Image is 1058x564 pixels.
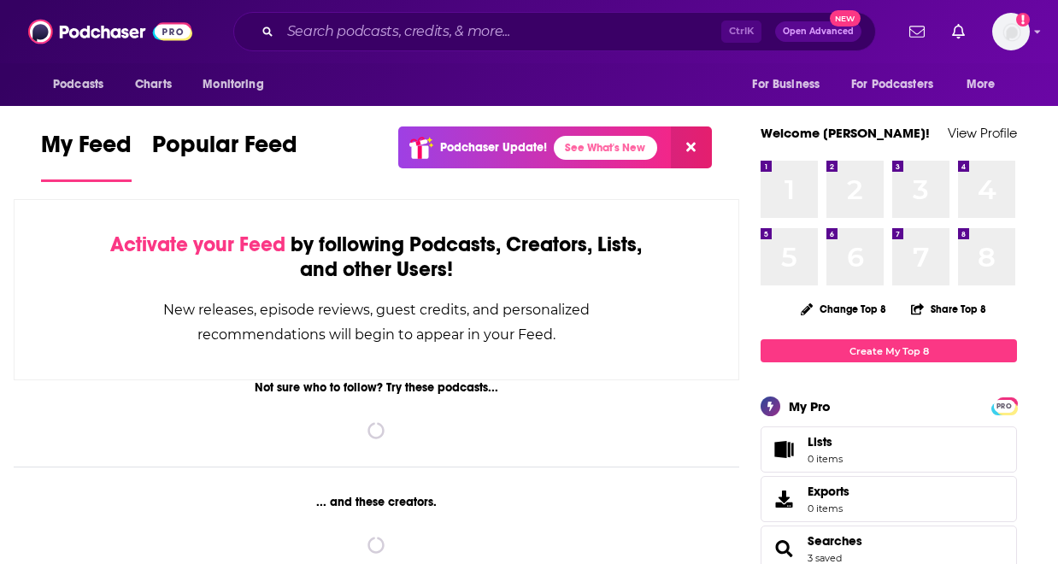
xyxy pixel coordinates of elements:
[808,484,849,499] span: Exports
[124,68,182,101] a: Charts
[761,125,930,141] a: Welcome [PERSON_NAME]!
[53,73,103,97] span: Podcasts
[775,21,861,42] button: Open AdvancedNew
[721,21,761,43] span: Ctrl K
[41,68,126,101] button: open menu
[851,73,933,97] span: For Podcasters
[948,125,1017,141] a: View Profile
[783,27,854,36] span: Open Advanced
[203,73,263,97] span: Monitoring
[740,68,841,101] button: open menu
[135,73,172,97] span: Charts
[830,10,861,26] span: New
[233,12,876,51] div: Search podcasts, credits, & more...
[761,339,1017,362] a: Create My Top 8
[14,380,739,395] div: Not sure who to follow? Try these podcasts...
[791,298,896,320] button: Change Top 8
[967,73,996,97] span: More
[808,552,842,564] a: 3 saved
[152,130,297,169] span: Popular Feed
[191,68,285,101] button: open menu
[41,130,132,169] span: My Feed
[808,434,843,449] span: Lists
[994,399,1014,412] a: PRO
[955,68,1017,101] button: open menu
[100,232,653,282] div: by following Podcasts, Creators, Lists, and other Users!
[28,15,192,48] img: Podchaser - Follow, Share and Rate Podcasts
[808,502,849,514] span: 0 items
[280,18,721,45] input: Search podcasts, credits, & more...
[994,400,1014,413] span: PRO
[808,533,862,549] a: Searches
[1016,13,1030,26] svg: Add a profile image
[840,68,958,101] button: open menu
[100,297,653,347] div: New releases, episode reviews, guest credits, and personalized recommendations will begin to appe...
[992,13,1030,50] img: User Profile
[910,292,987,326] button: Share Top 8
[992,13,1030,50] button: Show profile menu
[767,438,801,461] span: Lists
[767,537,801,561] a: Searches
[14,495,739,509] div: ... and these creators.
[902,17,932,46] a: Show notifications dropdown
[789,398,831,414] div: My Pro
[41,130,132,182] a: My Feed
[110,232,285,257] span: Activate your Feed
[992,13,1030,50] span: Logged in as juliafrontz
[440,140,547,155] p: Podchaser Update!
[767,487,801,511] span: Exports
[152,130,297,182] a: Popular Feed
[554,136,657,160] a: See What's New
[808,434,832,449] span: Lists
[761,476,1017,522] a: Exports
[761,426,1017,473] a: Lists
[752,73,820,97] span: For Business
[945,17,972,46] a: Show notifications dropdown
[808,453,843,465] span: 0 items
